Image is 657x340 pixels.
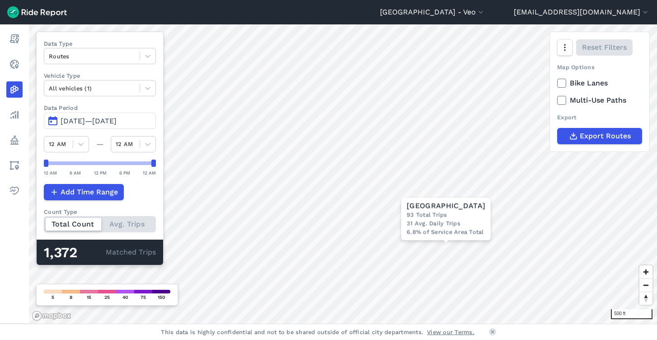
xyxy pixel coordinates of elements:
label: Bike Lanes [557,78,642,89]
button: Reset Filters [576,39,633,56]
div: — [89,139,111,150]
span: Reset Filters [582,42,627,53]
label: Multi-Use Paths [557,95,642,106]
div: 500 ft [611,309,652,319]
div: [GEOGRAPHIC_DATA] [407,201,485,210]
div: Export [557,113,642,122]
div: Matched Trips [37,240,163,265]
a: Realtime [6,56,23,72]
div: 12 AM [44,169,57,177]
span: Add Time Range [61,187,118,198]
a: Mapbox logo [32,311,71,321]
button: [GEOGRAPHIC_DATA] - Veo [380,7,485,18]
div: 31 Avg. Daily Trips [407,219,485,228]
a: Areas [6,157,23,174]
button: [EMAIL_ADDRESS][DOMAIN_NAME] [514,7,650,18]
button: Reset bearing to north [639,292,652,305]
button: Export Routes [557,128,642,144]
div: 6 AM [70,169,81,177]
button: [DATE]—[DATE] [44,113,156,129]
a: Report [6,31,23,47]
div: Map Options [557,63,642,71]
label: Vehicle Type [44,71,156,80]
div: 1,372 [44,247,106,259]
div: 6 PM [119,169,130,177]
div: Count Type [44,208,156,216]
div: 12 AM [143,169,156,177]
a: Policy [6,132,23,148]
span: Export Routes [580,131,631,142]
button: Add Time Range [44,184,124,200]
a: Analyze [6,107,23,123]
span: [DATE]—[DATE] [61,117,117,125]
canvas: Map [29,24,657,324]
a: View our Terms. [427,328,474,336]
label: Data Type [44,39,156,48]
button: Zoom out [639,279,652,292]
label: Data Period [44,104,156,112]
a: Heatmaps [6,81,23,98]
a: Health [6,183,23,199]
div: 6.8% of Service Area Total [407,228,485,236]
button: Zoom in [639,265,652,279]
div: 12 PM [94,169,107,177]
div: 93 Total Trips [407,210,485,219]
img: Ride Report [7,6,67,18]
